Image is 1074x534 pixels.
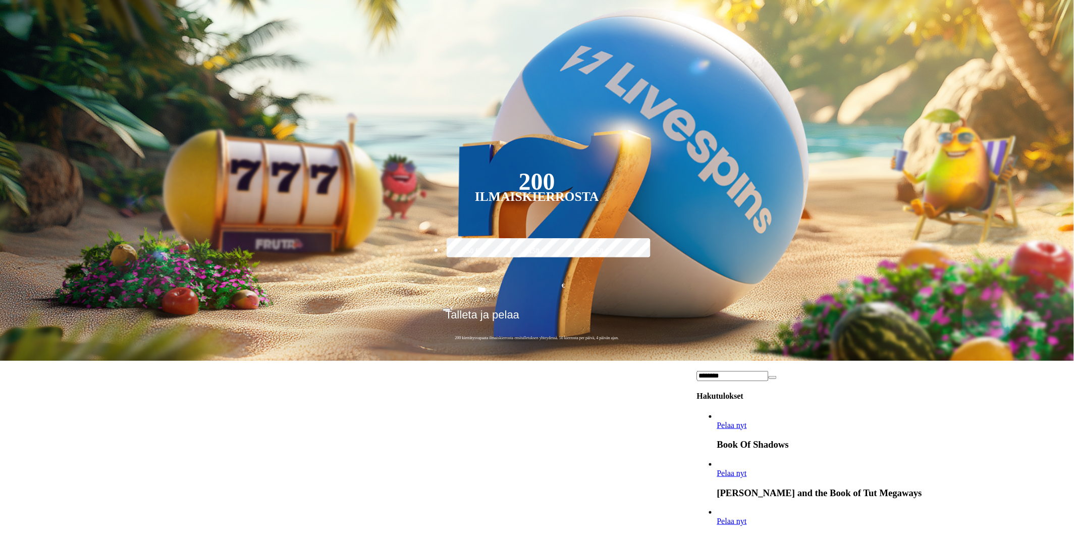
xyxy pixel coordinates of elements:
span: Pelaa nyt [717,517,747,525]
label: 250 € [572,237,630,266]
a: Book Of Shadows [717,421,747,430]
div: Ilmaiskierrosta [475,191,599,203]
button: clear entry [769,376,777,379]
input: Search [697,371,769,381]
span: Pelaa nyt [717,421,747,430]
span: 200 kierrätysvapaata ilmaiskierrosta ensitalletuksen yhteydessä. 50 kierrosta per päivä, 4 päivän... [443,335,632,341]
span: € [562,281,565,291]
h4: Hakutulokset [697,392,1070,401]
article: Book Of Shadows [717,412,1070,451]
span: Talleta ja pelaa [446,308,520,329]
article: John Hunter and the Book of Tut Megaways [717,460,1070,499]
span: Pelaa nyt [717,469,747,477]
span: € [451,305,454,311]
a: John Hunter and the Book of Tut Megaways [717,469,747,477]
label: 150 € [508,237,566,266]
h3: [PERSON_NAME] and the Book of Tut Megaways [717,488,1070,499]
a: Book of Vikings [717,517,747,525]
h3: Book Of Shadows [717,439,1070,450]
label: 50 € [444,237,502,266]
button: Talleta ja pelaa [443,308,632,329]
div: 200 [519,176,555,188]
